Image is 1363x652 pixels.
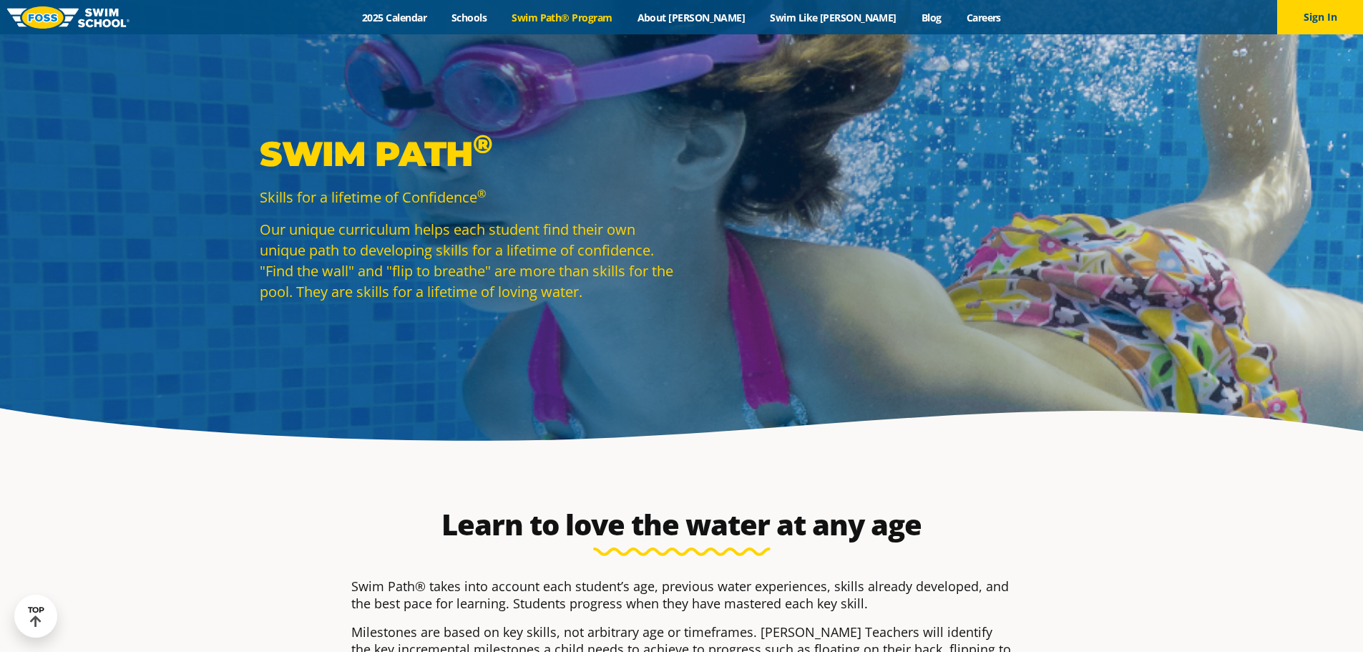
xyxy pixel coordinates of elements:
[909,11,954,24] a: Blog
[260,187,675,208] p: Skills for a lifetime of Confidence
[473,128,492,160] sup: ®
[477,186,486,200] sup: ®
[7,6,130,29] img: FOSS Swim School Logo
[954,11,1013,24] a: Careers
[439,11,499,24] a: Schools
[260,219,675,302] p: Our unique curriculum helps each student find their own unique path to developing skills for a li...
[344,507,1020,542] h2: Learn to love the water at any age
[260,132,675,175] p: Swim Path
[350,11,439,24] a: 2025 Calendar
[758,11,909,24] a: Swim Like [PERSON_NAME]
[351,578,1012,612] p: Swim Path® takes into account each student’s age, previous water experiences, skills already deve...
[28,605,44,628] div: TOP
[499,11,625,24] a: Swim Path® Program
[625,11,758,24] a: About [PERSON_NAME]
